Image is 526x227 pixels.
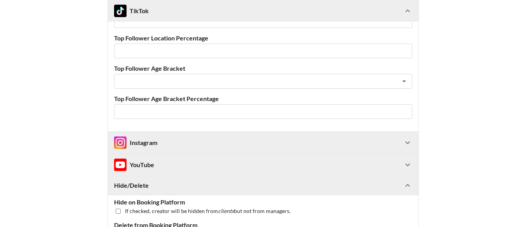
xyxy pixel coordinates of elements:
label: Top Follower Location Percentage [114,34,412,42]
div: TikTok [114,5,149,17]
div: InstagramYouTube [108,154,419,176]
label: Top Follower Age Bracket [114,65,412,72]
div: Instagram [114,136,157,149]
img: TikTok [114,5,127,17]
em: clients [218,208,234,214]
img: Instagram [114,159,127,171]
img: Instagram [114,136,127,149]
strong: Hide/Delete [114,182,149,189]
div: YouTube [114,159,154,171]
div: InstagramInstagram [108,132,419,154]
button: Open [399,76,410,87]
label: Hide on Booking Platform [114,198,412,206]
div: Hide/Delete [108,176,419,195]
span: If checked, creator will be hidden from but not from managers. [125,208,290,215]
label: Top Follower Age Bracket Percentage [114,95,412,103]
